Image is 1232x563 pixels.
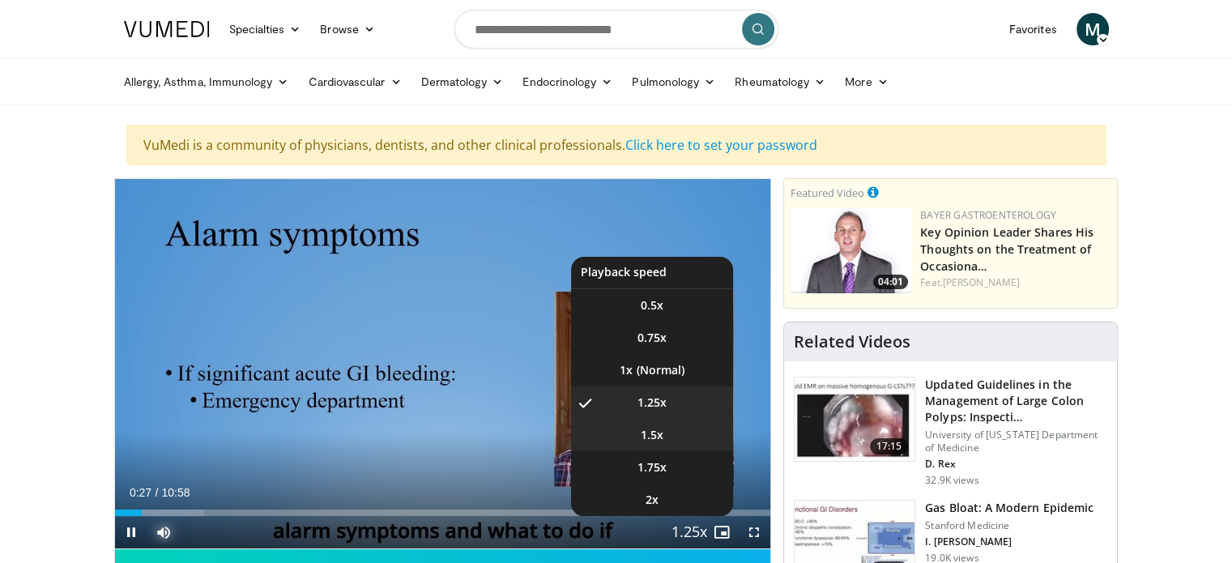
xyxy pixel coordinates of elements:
[925,474,978,487] p: 32.9K views
[115,516,147,548] button: Pause
[220,13,311,45] a: Specialties
[794,377,1107,487] a: 17:15 Updated Guidelines in the Management of Large Colon Polyps: Inspecti… University of [US_STA...
[925,519,1093,532] p: Stanford Medicine
[943,275,1020,289] a: [PERSON_NAME]
[637,330,667,346] span: 0.75x
[873,275,908,289] span: 04:01
[454,10,778,49] input: Search topics, interventions
[925,535,1093,548] p: I. [PERSON_NAME]
[625,136,817,154] a: Click here to set your password
[925,377,1107,425] h3: Updated Guidelines in the Management of Large Colon Polyps: Inspecti…
[156,486,159,499] span: /
[620,362,633,378] span: 1x
[115,510,771,516] div: Progress Bar
[1076,13,1109,45] a: M
[161,486,190,499] span: 10:58
[641,297,663,313] span: 0.5x
[513,66,622,98] a: Endocrinology
[115,179,771,549] video-js: Video Player
[791,208,912,293] img: 9828b8df-38ad-4333-b93d-bb657251ca89.png.150x105_q85_crop-smart_upscale.png
[147,516,180,548] button: Mute
[925,429,1107,454] p: University of [US_STATE] Department of Medicine
[791,208,912,293] a: 04:01
[641,427,663,443] span: 1.5x
[637,459,667,476] span: 1.75x
[411,66,514,98] a: Dermatology
[738,516,770,548] button: Fullscreen
[870,438,909,454] span: 17:15
[794,332,910,352] h4: Related Videos
[1000,13,1067,45] a: Favorites
[925,458,1107,471] p: D. Rex
[130,486,151,499] span: 0:27
[622,66,725,98] a: Pulmonology
[126,125,1106,165] div: VuMedi is a community of physicians, dentists, and other clinical professionals.
[795,377,914,462] img: dfcfcb0d-b871-4e1a-9f0c-9f64970f7dd8.150x105_q85_crop-smart_upscale.jpg
[646,492,659,508] span: 2x
[706,516,738,548] button: Enable picture-in-picture mode
[673,516,706,548] button: Playback Rate
[114,66,299,98] a: Allergy, Asthma, Immunology
[310,13,385,45] a: Browse
[124,21,210,37] img: VuMedi Logo
[791,186,864,200] small: Featured Video
[835,66,897,98] a: More
[725,66,835,98] a: Rheumatology
[298,66,411,98] a: Cardiovascular
[920,275,1111,290] div: Feat.
[920,224,1093,274] a: Key Opinion Leader Shares His Thoughts on the Treatment of Occasiona…
[920,208,1056,222] a: Bayer Gastroenterology
[925,500,1093,516] h3: Gas Bloat: A Modern Epidemic
[637,395,667,411] span: 1.25x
